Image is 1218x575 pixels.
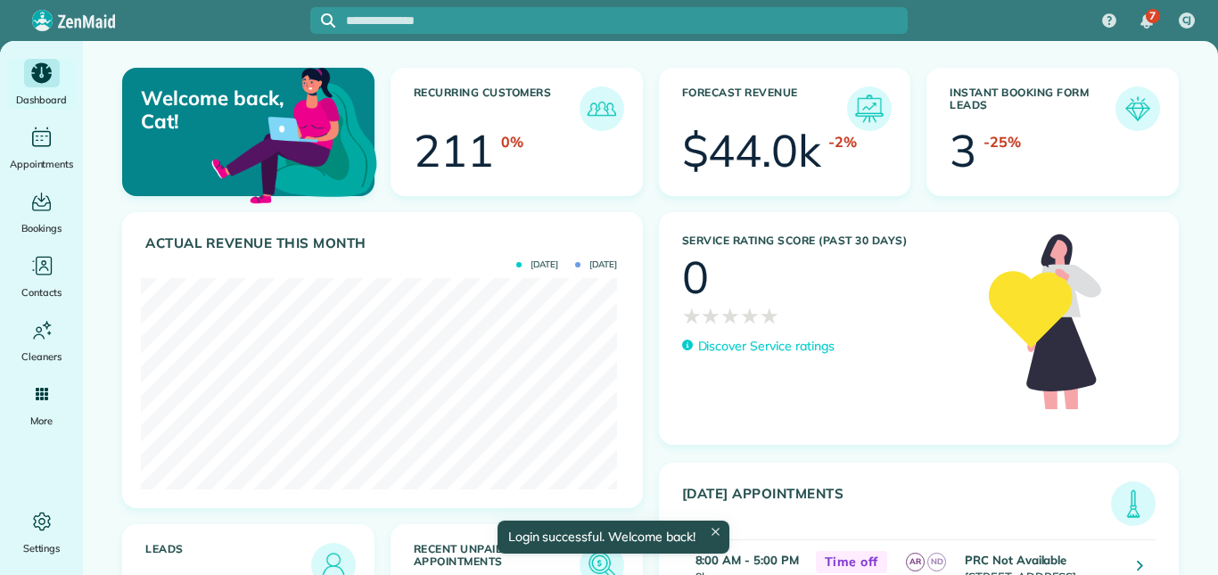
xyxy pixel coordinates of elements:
span: Settings [23,539,61,557]
span: Contacts [21,283,62,301]
span: AR [906,553,925,571]
div: Login successful. Welcome back! [497,521,728,554]
h3: Instant Booking Form Leads [950,86,1115,131]
h3: Recurring Customers [414,86,580,131]
span: [DATE] [516,260,558,269]
h3: [DATE] Appointments [682,486,1112,526]
span: ND [927,553,946,571]
a: Cleaners [7,316,76,366]
img: dashboard_welcome-42a62b7d889689a78055ac9021e634bf52bae3f8056760290aed330b23ab8690.png [208,47,381,220]
div: 3 [950,128,976,173]
span: Time off [816,551,887,573]
a: Bookings [7,187,76,237]
h3: Actual Revenue this month [145,235,624,251]
span: More [30,412,53,430]
p: Discover Service ratings [698,337,835,356]
button: Focus search [310,13,335,28]
a: Settings [7,507,76,557]
div: 0 [682,255,709,300]
div: 211 [414,128,494,173]
span: ★ [720,300,740,332]
div: $44.0k [682,128,822,173]
img: icon_forecast_revenue-8c13a41c7ed35a8dcfafea3cbb826a0462acb37728057bba2d056411b612bbbe.png [852,91,887,127]
h3: Forecast Revenue [682,86,848,131]
span: ★ [701,300,720,332]
a: Appointments [7,123,76,173]
strong: PRC Not Available [965,553,1066,567]
img: icon_recurring_customers-cf858462ba22bcd05b5a5880d41d6543d210077de5bb9ebc9590e49fd87d84ed.png [584,91,620,127]
p: Welcome back, Cat! [141,86,292,134]
img: icon_form_leads-04211a6a04a5b2264e4ee56bc0799ec3eb69b7e499cbb523a139df1d13a81ae0.png [1120,91,1156,127]
span: Cleaners [21,348,62,366]
a: Dashboard [7,59,76,109]
span: ★ [740,300,760,332]
div: 7 unread notifications [1128,2,1165,41]
h3: Service Rating score (past 30 days) [682,234,972,247]
span: Bookings [21,219,62,237]
span: ★ [682,300,702,332]
div: -25% [983,131,1021,152]
div: 0% [501,131,523,152]
svg: Focus search [321,13,335,28]
span: Appointments [10,155,74,173]
span: [DATE] [575,260,617,269]
span: Dashboard [16,91,67,109]
a: Contacts [7,251,76,301]
a: Discover Service ratings [682,337,835,356]
div: -2% [828,131,857,152]
strong: 8:00 AM - 5:00 PM [695,553,799,567]
span: ★ [760,300,779,332]
span: 7 [1149,9,1156,23]
span: CJ [1182,13,1192,28]
img: icon_todays_appointments-901f7ab196bb0bea1936b74009e4eb5ffbc2d2711fa7634e0d609ed5ef32b18b.png [1115,486,1151,522]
